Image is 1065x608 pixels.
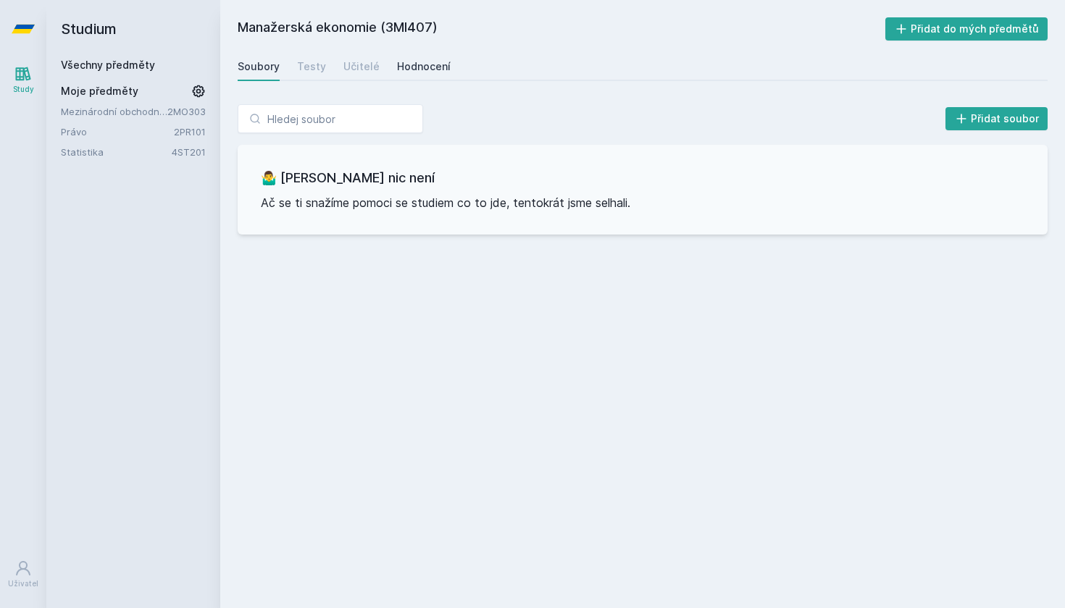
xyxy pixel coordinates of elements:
a: Mezinárodní obchodní jednání a protokol [61,104,167,119]
div: Soubory [238,59,280,74]
a: Study [3,58,43,102]
a: 4ST201 [172,146,206,158]
button: Přidat do mých předmětů [885,17,1048,41]
button: Přidat soubor [945,107,1048,130]
div: Učitelé [343,59,380,74]
a: 2PR101 [174,126,206,138]
a: Učitelé [343,52,380,81]
a: Právo [61,124,174,139]
a: Soubory [238,52,280,81]
div: Testy [297,59,326,74]
h2: Manažerská ekonomie (3MI407) [238,17,885,41]
a: Hodnocení [397,52,451,81]
input: Hledej soubor [238,104,423,133]
a: 2MO303 [167,106,206,117]
div: Study [13,84,34,95]
p: Ač se ti snažíme pomoci se studiem co to jde, tentokrát jsme selhali. [261,194,1024,211]
a: Uživatel [3,552,43,596]
a: Statistika [61,145,172,159]
span: Moje předměty [61,84,138,98]
h3: 🤷‍♂️ [PERSON_NAME] nic není [261,168,1024,188]
a: Testy [297,52,326,81]
div: Uživatel [8,578,38,589]
a: Všechny předměty [61,59,155,71]
div: Hodnocení [397,59,451,74]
